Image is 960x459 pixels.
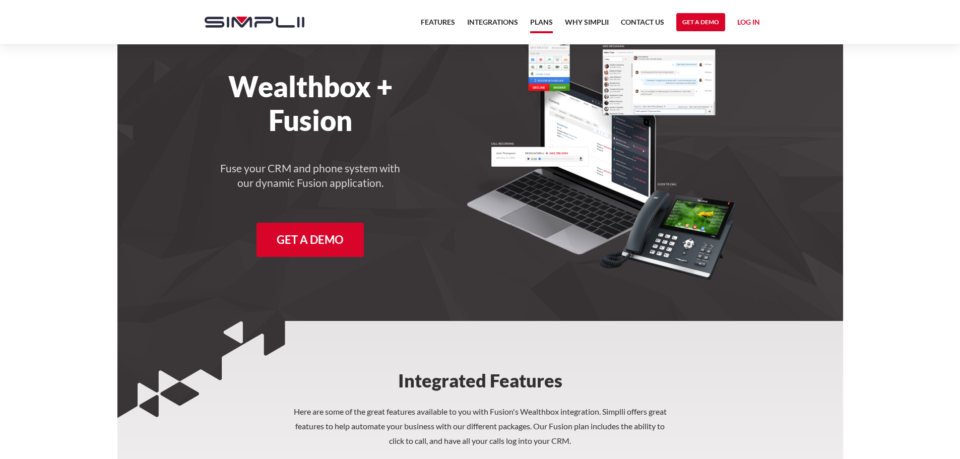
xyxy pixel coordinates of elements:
a: Get A Demo [257,223,364,257]
h2: Integrated Features [323,321,637,405]
a: Log in [737,16,760,31]
a: Get a Demo [676,13,725,31]
img: A desk phone and laptop with a CRM up and Fusion bringing call recording, screen pops, and SMS me... [467,30,736,281]
a: Contact US [621,16,664,34]
h4: Fuse your CRM and phone system with our dynamic Fusion application. [220,161,401,190]
a: Plans [530,16,553,33]
a: Why Simplii [565,16,609,34]
p: Here are some of the great features available to you with Fusion's Wealthbox integration. Simplli... [294,405,667,448]
a: Features [421,16,455,34]
h1: Wealthbox + Fusion [195,70,427,137]
img: Simplii [205,17,304,28]
a: Integrations [467,16,518,34]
